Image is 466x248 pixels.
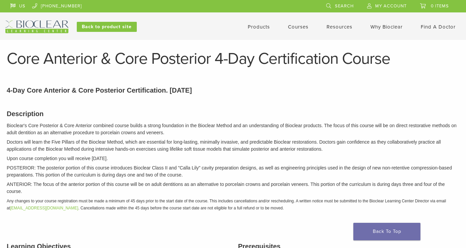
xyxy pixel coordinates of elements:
[431,3,449,9] span: 0 items
[5,20,68,33] img: Bioclear
[375,3,407,9] span: My Account
[7,139,459,153] p: Doctors will learn the Five Pillars of the Bioclear Method, which are essential for long-lasting,...
[7,164,459,179] p: POSTERIOR: The posterior portion of this course introduces Bioclear Class II and "Calla Lily" cav...
[248,24,270,30] a: Products
[77,22,137,32] a: Back to product site
[353,223,420,240] a: Back To Top
[288,24,308,30] a: Courses
[7,199,446,210] em: Any changes to your course registration must be made a minimum of 45 days prior to the start date...
[7,122,459,136] p: Bioclear's Core Posterior & Core Anterior combined course builds a strong foundation in the Biocl...
[335,3,354,9] span: Search
[10,206,78,210] a: [EMAIL_ADDRESS][DOMAIN_NAME]
[7,51,459,67] h1: Core Anterior & Core Posterior 4-Day Certification Course
[7,109,459,119] h3: Description
[421,24,456,30] a: Find A Doctor
[7,155,459,162] p: Upon course completion you will receive [DATE].
[327,24,352,30] a: Resources
[370,24,403,30] a: Why Bioclear
[7,181,459,195] p: ANTERIOR: The focus of the anterior portion of this course will be on adult dentitions as an alte...
[7,85,459,95] p: 4-Day Core Anterior & Core Posterior Certification. [DATE]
